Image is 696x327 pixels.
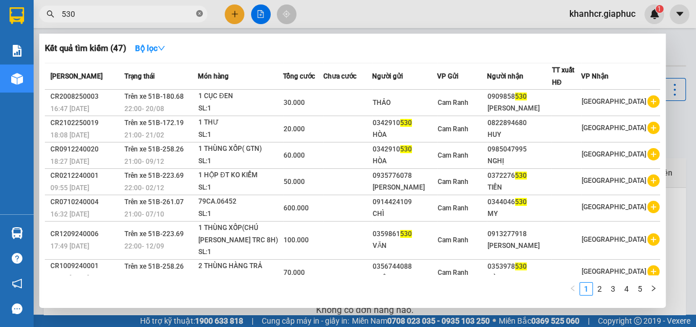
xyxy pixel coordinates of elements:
div: 0913277918 [488,228,551,240]
div: HÒA [373,129,437,141]
div: TIẾN [488,182,551,194]
div: SL: 1 [198,129,282,141]
span: Người nhận [487,72,523,80]
span: notification [12,278,22,289]
span: [GEOGRAPHIC_DATA] [582,177,646,185]
span: 18:08 [DATE] [50,131,89,139]
span: VP Nhận [581,72,609,80]
span: Chưa cước [323,72,356,80]
div: CR2102250019 [50,117,121,129]
span: close-circle [196,9,203,20]
span: Trên xe 51B-180.68 [124,93,184,100]
img: logo-vxr [10,7,24,24]
span: [GEOGRAPHIC_DATA] [582,150,646,158]
div: 0342910 [373,117,437,129]
div: CR1009240001 [50,260,121,272]
span: 21:00 - 21/02 [124,131,164,139]
div: MY [488,208,551,220]
span: down [157,44,165,52]
span: 530 [515,172,527,179]
span: 17:49 [DATE] [50,242,89,250]
div: 0985047995 [488,144,551,155]
div: 79CA.06452 [198,196,282,208]
div: VĂN [373,240,437,252]
span: 530 [515,262,527,270]
button: right [647,282,660,296]
span: 21:00 - 09/12 [124,158,164,165]
span: 100.000 [284,236,309,244]
div: NGHỊ [488,155,551,167]
h3: Kết quả tìm kiếm ( 47 ) [45,43,126,54]
div: 0353978 [488,261,551,273]
span: Cam Ranh [438,269,468,277]
span: Trên xe 51B-223.69 [124,230,184,238]
li: 2 [593,282,606,296]
span: Cam Ranh [438,125,468,133]
div: CR0212240001 [50,170,121,182]
span: 21:00 - 10/09 [124,275,164,283]
div: THẢO [373,97,437,109]
div: 0342910 [373,144,437,155]
input: Tìm tên, số ĐT hoặc mã đơn [62,8,194,20]
div: NGÂN [373,273,437,284]
div: CHÌ [373,208,437,220]
span: right [650,285,657,292]
span: Cam Ranh [438,204,468,212]
a: 2 [593,283,606,295]
div: SL: 1 [198,246,282,259]
span: plus-circle [647,95,660,108]
span: Trên xe 51B-258.26 [124,145,184,153]
span: 530 [400,145,412,153]
span: 22:00 - 12/09 [124,242,164,250]
div: 2 THÙNG HÀNG TRẢ [198,260,282,273]
span: [GEOGRAPHIC_DATA] [582,203,646,211]
div: HÒA [373,155,437,167]
span: 08:18 [DATE] [50,274,89,282]
span: 600.000 [284,204,309,212]
span: [PERSON_NAME] [50,72,103,80]
span: [GEOGRAPHIC_DATA] [582,236,646,243]
li: 1 [579,282,593,296]
span: Trên xe 51B-261.07 [124,198,184,206]
div: HUY [488,129,551,141]
div: SL: 1 [198,208,282,220]
div: SL: 1 [198,155,282,168]
span: 70.000 [284,269,305,277]
div: CR2008250003 [50,91,121,103]
div: 0344046 [488,196,551,208]
span: Tổng cước [283,72,315,80]
div: SL: 1 [198,182,282,194]
div: 0914424109 [373,196,437,208]
div: [PERSON_NAME] [373,182,437,194]
div: CR0710240004 [50,196,121,208]
span: 22:00 - 02/12 [124,184,164,192]
span: [GEOGRAPHIC_DATA] [582,98,646,105]
div: 0822894680 [488,117,551,129]
span: 50.000 [284,178,305,186]
a: 4 [620,283,633,295]
span: 22:00 - 20/08 [124,105,164,113]
div: SL: 1 [198,103,282,115]
div: 1 HỘP ĐT KO KIỂM [198,169,282,182]
li: Previous Page [566,282,579,296]
span: plus-circle [647,174,660,187]
a: 5 [634,283,646,295]
div: [PERSON_NAME] [488,240,551,252]
span: 530 [400,119,412,127]
span: 21:00 - 07/10 [124,210,164,218]
li: Next Page [647,282,660,296]
span: Cam Ranh [438,236,468,244]
img: solution-icon [11,45,23,57]
span: Trạng thái [124,72,155,80]
img: warehouse-icon [11,73,23,85]
span: Trên xe 51B-258.26 [124,262,184,270]
span: [GEOGRAPHIC_DATA] [582,124,646,132]
div: 0356744088 [373,261,437,273]
span: 20.000 [284,125,305,133]
span: 60.000 [284,151,305,159]
span: 16:47 [DATE] [50,105,89,113]
li: 5 [633,282,647,296]
div: CR1209240006 [50,228,121,240]
button: left [566,282,579,296]
span: search [47,10,54,18]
